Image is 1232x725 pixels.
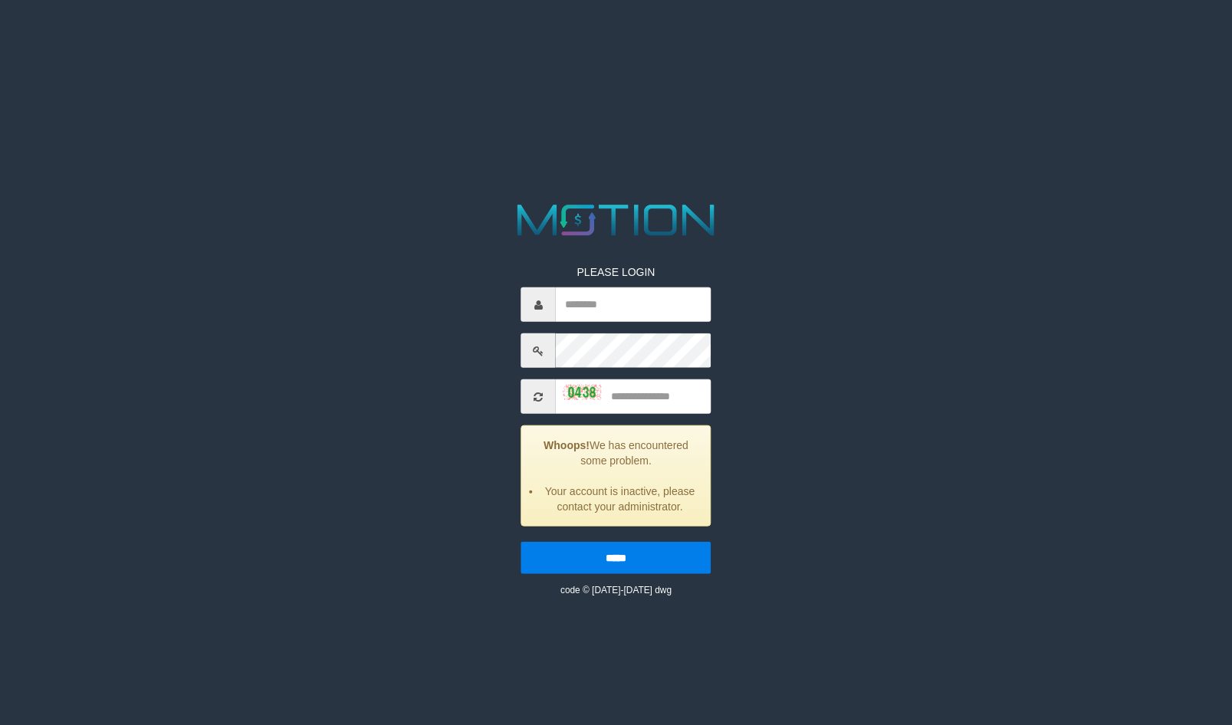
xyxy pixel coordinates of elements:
[541,484,699,514] li: Your account is inactive, please contact your administrator.
[544,439,590,451] strong: Whoops!
[560,585,672,595] small: code © [DATE]-[DATE] dwg
[521,264,711,280] p: PLEASE LOGIN
[563,384,602,399] img: captcha
[508,199,724,241] img: MOTION_logo.png
[521,425,711,527] div: We has encountered some problem.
